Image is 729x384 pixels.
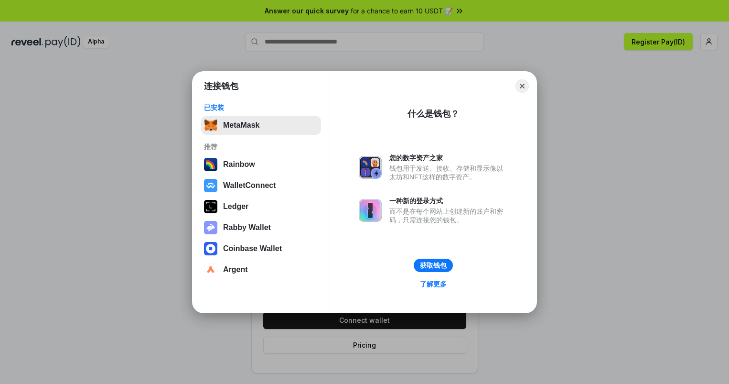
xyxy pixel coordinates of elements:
button: 获取钱包 [414,259,453,272]
img: svg+xml,%3Csvg%20width%3D%2228%22%20height%3D%2228%22%20viewBox%3D%220%200%2028%2028%22%20fill%3D... [204,242,217,255]
button: Ledger [201,197,321,216]
div: 而不是在每个网站上创建新的账户和密码，只需连接您的钱包。 [389,207,508,224]
button: Coinbase Wallet [201,239,321,258]
div: 一种新的登录方式 [389,197,508,205]
img: svg+xml,%3Csvg%20xmlns%3D%22http%3A%2F%2Fwww.w3.org%2F2000%2Fsvg%22%20fill%3D%22none%22%20viewBox... [359,199,382,222]
img: svg+xml,%3Csvg%20xmlns%3D%22http%3A%2F%2Fwww.w3.org%2F2000%2Fsvg%22%20width%3D%2228%22%20height%3... [204,200,217,213]
img: svg+xml,%3Csvg%20xmlns%3D%22http%3A%2F%2Fwww.w3.org%2F2000%2Fsvg%22%20fill%3D%22none%22%20viewBox... [359,156,382,179]
button: Rabby Wallet [201,218,321,237]
img: svg+xml,%3Csvg%20fill%3D%22none%22%20height%3D%2233%22%20viewBox%3D%220%200%2035%2033%22%20width%... [204,119,217,132]
div: 了解更多 [420,280,447,288]
div: 您的数字资产之家 [389,154,508,162]
div: Coinbase Wallet [223,244,282,253]
div: 已安装 [204,103,318,112]
h1: 连接钱包 [204,80,238,92]
div: WalletConnect [223,181,276,190]
div: 什么是钱包？ [407,108,459,120]
a: 了解更多 [414,278,452,290]
button: Argent [201,260,321,279]
div: 获取钱包 [420,261,447,270]
img: svg+xml,%3Csvg%20width%3D%2228%22%20height%3D%2228%22%20viewBox%3D%220%200%2028%2028%22%20fill%3D... [204,263,217,276]
button: WalletConnect [201,176,321,195]
button: Close [515,79,529,93]
button: Rainbow [201,155,321,174]
img: svg+xml,%3Csvg%20xmlns%3D%22http%3A%2F%2Fwww.w3.org%2F2000%2Fsvg%22%20fill%3D%22none%22%20viewBox... [204,221,217,234]
button: MetaMask [201,116,321,135]
img: svg+xml,%3Csvg%20width%3D%2228%22%20height%3D%2228%22%20viewBox%3D%220%200%2028%2028%22%20fill%3D... [204,179,217,192]
div: Rabby Wallet [223,223,271,232]
div: 推荐 [204,143,318,151]
div: Argent [223,265,248,274]
img: svg+xml,%3Csvg%20width%3D%22120%22%20height%3D%22120%22%20viewBox%3D%220%200%20120%20120%22%20fil... [204,158,217,171]
div: 钱包用于发送、接收、存储和显示像以太坊和NFT这样的数字资产。 [389,164,508,181]
div: Rainbow [223,160,255,169]
div: MetaMask [223,121,259,130]
div: Ledger [223,202,248,211]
